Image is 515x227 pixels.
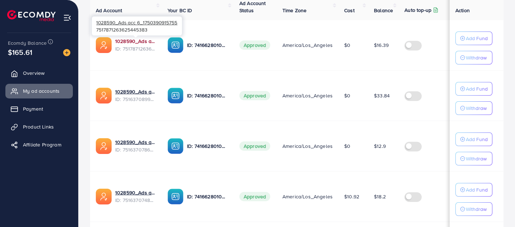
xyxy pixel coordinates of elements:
[374,42,389,49] span: $16.39
[5,102,73,116] a: Payment
[239,91,270,100] span: Approved
[282,92,333,99] span: America/Los_Angeles
[455,152,492,165] button: Withdraw
[115,38,156,45] a: 1028590_Ads acc 6_1750390915755
[455,101,492,115] button: Withdraw
[115,88,156,103] div: <span class='underline'>1028590_Ads acc 4_1750041485530</span></br>7516370899583549441
[96,19,177,26] span: 1028590_Ads acc 6_1750390915755
[168,138,183,154] img: ic-ba-acc.ded83a64.svg
[23,105,43,112] span: Payment
[239,192,270,201] span: Approved
[115,189,156,196] a: 1028590_Ads acc 5_1750041610565
[239,141,270,151] span: Approved
[5,137,73,152] a: Affiliate Program
[96,37,112,53] img: ic-ads-acc.e4c84228.svg
[455,51,492,64] button: Withdraw
[23,69,45,77] span: Overview
[23,123,54,130] span: Product Links
[282,7,306,14] span: Time Zone
[168,37,183,53] img: ic-ba-acc.ded83a64.svg
[455,202,492,216] button: Withdraw
[455,183,492,197] button: Add Fund
[96,138,112,154] img: ic-ads-acc.e4c84228.svg
[455,82,492,96] button: Add Fund
[187,142,228,150] p: ID: 7416628010620649488
[466,205,487,213] p: Withdraw
[404,6,431,14] p: Auto top-up
[115,146,156,153] span: ID: 7516370786081357825
[344,92,350,99] span: $0
[466,104,487,112] p: Withdraw
[23,87,60,95] span: My ad accounts
[282,193,333,200] span: America/Los_Angeles
[5,66,73,80] a: Overview
[374,7,393,14] span: Balance
[374,193,386,200] span: $18.2
[115,88,156,95] a: 1028590_Ads acc 4_1750041485530
[8,47,32,57] span: $165.61
[115,96,156,103] span: ID: 7516370899583549441
[484,195,510,222] iframe: Chat
[374,92,390,99] span: $33.84
[5,84,73,98] a: My ad accounts
[96,88,112,103] img: ic-ads-acc.e4c84228.svg
[466,154,487,163] p: Withdraw
[344,143,350,150] span: $0
[187,41,228,49] p: ID: 7416628010620649488
[96,189,112,204] img: ic-ads-acc.e4c84228.svg
[466,34,488,43] p: Add Fund
[455,132,492,146] button: Add Fund
[187,192,228,201] p: ID: 7416628010620649488
[168,189,183,204] img: ic-ba-acc.ded83a64.svg
[187,91,228,100] p: ID: 7416628010620649488
[92,16,182,35] div: 7517871263625445383
[115,139,156,146] a: 1028590_Ads acc 3_1750041464367
[115,197,156,204] span: ID: 7516370748416835592
[115,139,156,153] div: <span class='underline'>1028590_Ads acc 3_1750041464367</span></br>7516370786081357825
[115,45,156,52] span: ID: 7517871263625445383
[96,7,122,14] span: Ad Account
[466,53,487,62] p: Withdraw
[282,42,333,49] span: America/Los_Angeles
[466,84,488,93] p: Add Fund
[8,39,47,47] span: Ecomdy Balance
[115,189,156,204] div: <span class='underline'>1028590_Ads acc 5_1750041610565</span></br>7516370748416835592
[455,32,492,45] button: Add Fund
[168,88,183,103] img: ic-ba-acc.ded83a64.svg
[455,7,470,14] span: Action
[7,10,56,21] img: logo
[282,143,333,150] span: America/Los_Angeles
[374,143,386,150] span: $12.9
[5,120,73,134] a: Product Links
[344,7,355,14] span: Cost
[239,40,270,50] span: Approved
[344,193,359,200] span: $10.92
[466,135,488,144] p: Add Fund
[466,185,488,194] p: Add Fund
[63,14,71,22] img: menu
[168,7,192,14] span: Your BC ID
[23,141,61,148] span: Affiliate Program
[344,42,350,49] span: $0
[63,49,70,56] img: image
